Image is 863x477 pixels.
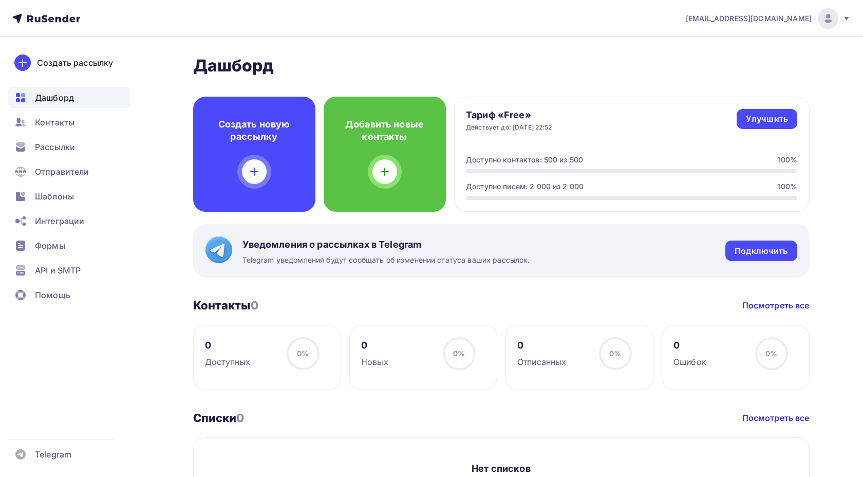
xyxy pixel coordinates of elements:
div: 0 [517,339,566,352]
div: Создать рассылку [37,57,113,69]
a: [EMAIL_ADDRESS][DOMAIN_NAME] [686,8,851,29]
div: Доступных [205,356,250,368]
span: API и SMTP [35,264,81,277]
a: Контакты [8,112,130,133]
span: Отправители [35,166,89,178]
span: 0 [236,411,244,425]
div: 0 [673,339,706,352]
span: 0% [297,349,309,358]
span: Рассылки [35,141,75,153]
h4: Добавить новые контакты [340,118,429,143]
span: Формы [35,240,65,252]
div: Подключить [735,245,787,257]
a: Шаблоны [8,186,130,207]
h3: Контакты [193,298,258,313]
h4: Тариф «Free» [466,109,552,121]
a: Формы [8,235,130,256]
span: 0% [453,349,465,358]
div: 100% [777,155,797,165]
div: 100% [777,181,797,192]
div: Действует до: [DATE] 22:52 [466,123,552,132]
span: Telegram уведомления будут сообщать об изменении статуса ваших рассылок. [242,255,530,265]
span: Интеграции [35,215,84,227]
span: Уведомления о рассылках в Telegram [242,238,530,251]
a: Дашборд [8,87,130,108]
div: Доступно писем: 2 000 из 2 000 [466,181,584,192]
span: Помощь [35,289,70,301]
div: Отписанных [517,356,566,368]
div: Улучшить [746,113,788,125]
a: Отправители [8,161,130,182]
h2: Дашборд [193,56,810,76]
span: Дашборд [35,91,74,104]
div: Новых [361,356,388,368]
a: Рассылки [8,137,130,157]
span: 0% [609,349,621,358]
div: Доступно контактов: 500 из 500 [466,155,583,165]
div: Ошибок [673,356,706,368]
a: Посмотреть все [742,412,810,424]
span: Контакты [35,116,74,129]
h3: Списки [193,411,245,425]
div: 0 [205,339,250,352]
span: [EMAIL_ADDRESS][DOMAIN_NAME] [686,13,812,24]
div: Нет списков [472,463,531,475]
div: 0 [361,339,388,352]
h4: Создать новую рассылку [210,118,299,143]
span: 0 [251,299,258,312]
a: Посмотреть все [742,299,810,311]
span: 0% [765,349,777,358]
span: Telegram [35,448,71,461]
span: Шаблоны [35,190,74,203]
